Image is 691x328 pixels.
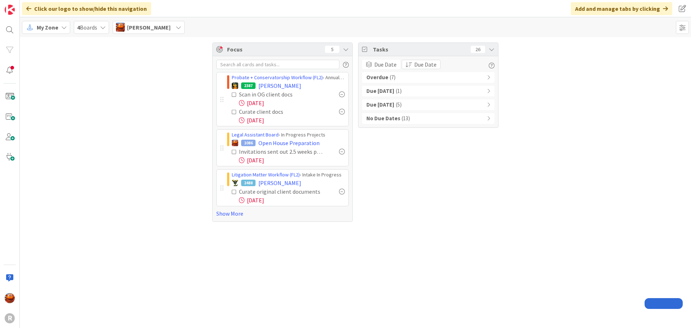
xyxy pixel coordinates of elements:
[390,73,396,82] span: ( 7 )
[5,5,15,15] img: Visit kanbanzone.com
[5,293,15,303] img: KA
[77,23,97,32] span: Boards
[22,2,151,15] div: Click our logo to show/hide this navigation
[232,74,345,81] div: › Annual Accounting Queue
[325,46,339,53] div: 5
[414,60,437,69] span: Due Date
[232,171,300,178] a: Litigation Matter Workflow (FL2)
[239,156,345,165] div: [DATE]
[239,99,345,107] div: [DATE]
[232,171,345,179] div: › Intake In Progress
[396,101,402,109] span: ( 5 )
[116,23,125,32] img: KA
[471,46,485,53] div: 26
[239,116,345,125] div: [DATE]
[232,131,279,138] a: Legal Assistant Board
[227,45,319,54] span: Focus
[402,114,410,123] span: ( 13 )
[396,87,402,95] span: ( 1 )
[239,147,323,156] div: Invitations sent out 2.5 weeks prior
[37,23,58,32] span: My Zone
[127,23,171,32] span: [PERSON_NAME]
[241,82,256,89] div: 2387
[232,82,238,89] img: MR
[216,209,349,218] a: Show More
[241,140,256,146] div: 1086
[232,180,238,186] img: NC
[366,114,400,123] b: No Due Dates
[239,187,323,196] div: Curate original client documents
[239,196,345,205] div: [DATE]
[258,179,301,187] span: [PERSON_NAME]
[366,87,394,95] b: Due [DATE]
[366,101,394,109] b: Due [DATE]
[232,74,323,81] a: Probate + Conservatorship Workflow (FL2)
[571,2,672,15] div: Add and manage tabs by clicking
[216,60,339,69] input: Search all cards and tasks...
[5,313,15,323] div: R
[258,81,301,90] span: [PERSON_NAME]
[77,24,80,31] b: 4
[241,180,256,186] div: 2488
[239,90,314,99] div: Scan in OG client docs
[402,60,441,69] button: Due Date
[366,73,388,82] b: Overdue
[374,60,397,69] span: Due Date
[373,45,467,54] span: Tasks
[258,139,320,147] span: Open House Preparation
[239,107,309,116] div: Curate client docs
[232,140,238,146] img: KA
[232,131,345,139] div: › In Progress Projects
